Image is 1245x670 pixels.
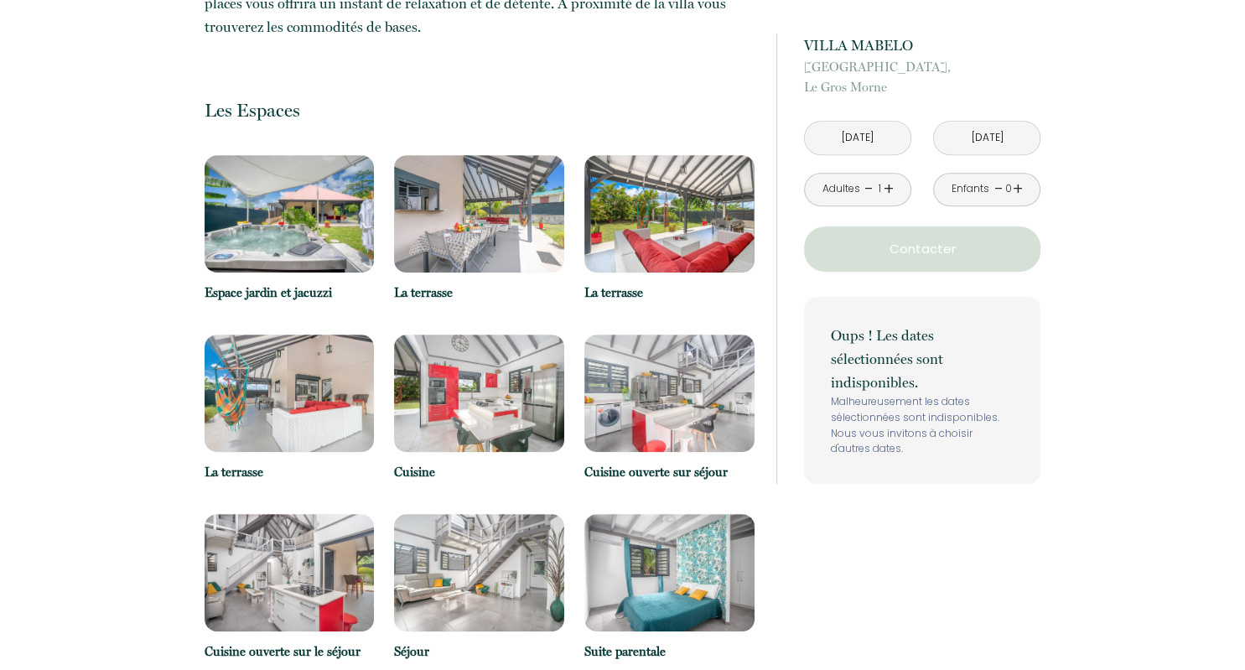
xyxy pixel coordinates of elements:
button: Contacter [804,226,1040,272]
img: 17145970963794.jpg [394,514,564,631]
img: 17145971215313.jpg [584,514,755,631]
img: 17145968307028.jpg [205,155,375,273]
p: La terrasse [394,283,564,303]
img: 17145969903689.jpg [205,335,375,452]
input: Arrivée [805,122,910,154]
p: Le Gros Morne [804,57,1040,97]
p: Cuisine ouverte sur le séjour [205,641,375,662]
p: Contacter [810,239,1035,259]
div: Enfants [952,181,989,197]
img: 17281338743622.jpg [205,514,375,631]
a: + [884,176,894,202]
p: Espace jardin et jacuzzi [205,283,375,303]
img: 17145969018779.jpg [394,155,564,273]
div: 0 [1004,181,1013,197]
input: Départ [934,122,1040,154]
img: 17145969265791.jpg [584,155,755,273]
div: 1 [875,181,884,197]
img: 17145970111021.jpg [394,335,564,452]
p: Oups ! Les dates sélectionnées sont indisponibles. [831,324,1014,394]
a: + [1013,176,1023,202]
p: Suite parentale [584,641,755,662]
p: Séjour [394,641,564,662]
p: Les Espaces [205,99,755,122]
div: Adultes [822,181,859,197]
a: - [993,176,1003,202]
p: VILLA MABELO [804,34,1040,57]
p: Malheureusement les dates sélectionnées sont indisponibles. Nous vous invitons à choisir d'autres... [831,394,1014,457]
p: Cuisine ouverte sur séjour [584,462,755,482]
p: La terrasse [205,462,375,482]
span: [GEOGRAPHIC_DATA], [804,57,1040,77]
p: Cuisine [394,462,564,482]
a: - [864,176,874,202]
p: La terrasse [584,283,755,303]
img: 17145970610447.jpg [584,335,755,452]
